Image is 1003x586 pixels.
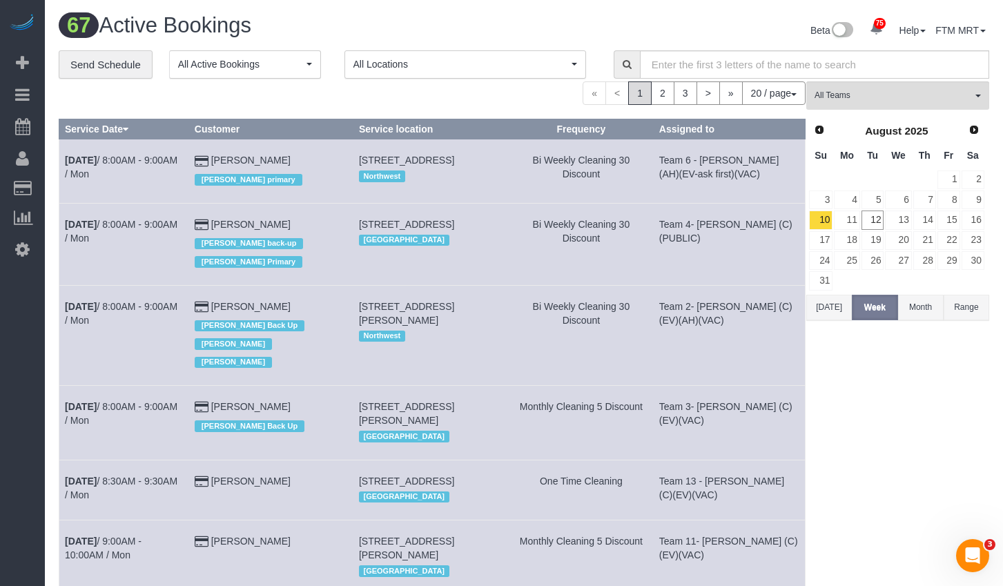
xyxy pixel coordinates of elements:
td: Customer [188,460,353,520]
td: Service location [353,386,509,460]
div: Location [359,231,503,249]
a: 27 [885,251,911,270]
a: 25 [834,251,859,270]
span: [PERSON_NAME] [195,338,272,349]
td: Service location [353,139,509,203]
button: Week [852,295,897,320]
span: Thursday [919,150,931,161]
button: [DATE] [806,295,852,320]
th: Service Date [59,119,189,139]
span: Wednesday [891,150,906,161]
a: [DATE]/ 8:00AM - 9:00AM / Mon [65,219,177,244]
td: Service location [353,203,509,285]
a: Help [899,25,926,36]
td: Customer [188,203,353,285]
a: 15 [937,211,960,229]
button: Range [944,295,989,320]
td: Service location [353,285,509,385]
td: Customer [188,386,353,460]
td: Frequency [509,386,653,460]
a: 75 [863,14,890,44]
a: 21 [913,231,936,250]
a: [DATE]/ 8:00AM - 9:00AM / Mon [65,301,177,326]
td: Schedule date [59,460,189,520]
span: [GEOGRAPHIC_DATA] [359,565,449,576]
a: [DATE]/ 8:30AM - 9:30AM / Mon [65,476,177,500]
th: Service location [353,119,509,139]
span: Saturday [967,150,979,161]
span: 3 [984,539,995,550]
div: Location [359,488,503,506]
span: [GEOGRAPHIC_DATA] [359,491,449,502]
a: 13 [885,211,911,229]
span: [STREET_ADDRESS][PERSON_NAME] [359,301,454,326]
span: 1 [628,81,652,105]
a: 3 [674,81,697,105]
input: Enter the first 3 letters of the name to search [640,50,989,79]
a: 30 [962,251,984,270]
span: All Locations [353,57,568,71]
span: « [583,81,606,105]
ol: All Locations [344,50,586,79]
h1: Active Bookings [59,14,514,37]
td: Assigned to [653,285,805,385]
i: Credit Card Payment [195,537,208,547]
a: FTM MRT [935,25,986,36]
a: Beta [810,25,853,36]
a: 22 [937,231,960,250]
a: 9 [962,191,984,209]
a: > [697,81,720,105]
b: [DATE] [65,155,97,166]
td: Frequency [509,139,653,203]
span: [STREET_ADDRESS] [359,476,454,487]
b: [DATE] [65,219,97,230]
span: [STREET_ADDRESS][PERSON_NAME] [359,401,454,426]
span: All Teams [815,90,972,101]
button: 20 / page [742,81,806,105]
a: 2 [651,81,674,105]
b: [DATE] [65,476,97,487]
ol: All Teams [806,81,989,103]
span: [PERSON_NAME] Back Up [195,320,304,331]
a: 4 [834,191,859,209]
span: August [865,125,902,137]
th: Assigned to [653,119,805,139]
b: [DATE] [65,301,97,312]
span: [PERSON_NAME] primary [195,174,302,185]
a: 5 [861,191,884,209]
a: 20 [885,231,911,250]
a: Prev [810,121,829,140]
a: 11 [834,211,859,229]
a: 31 [809,271,832,290]
a: [DATE]/ 9:00AM - 10:00AM / Mon [65,536,142,560]
a: [PERSON_NAME] [211,219,291,230]
td: Schedule date [59,386,189,460]
td: Frequency [509,285,653,385]
a: 1 [937,170,960,189]
a: Next [964,121,984,140]
td: Schedule date [59,139,189,203]
span: [GEOGRAPHIC_DATA] [359,431,449,442]
a: [DATE]/ 8:00AM - 9:00AM / Mon [65,401,177,426]
td: Assigned to [653,203,805,285]
span: [PERSON_NAME] Back Up [195,420,304,431]
span: [STREET_ADDRESS][PERSON_NAME] [359,536,454,560]
button: Month [898,295,944,320]
a: 17 [809,231,832,250]
a: Automaid Logo [8,14,36,33]
span: 67 [59,12,99,38]
nav: Pagination navigation [583,81,806,105]
i: Credit Card Payment [195,302,208,312]
a: 12 [861,211,884,229]
span: [PERSON_NAME] back-up [195,238,304,249]
i: Credit Card Payment [195,157,208,166]
a: 6 [885,191,911,209]
th: Frequency [509,119,653,139]
img: New interface [830,22,853,40]
th: Customer [188,119,353,139]
a: » [719,81,743,105]
td: Assigned to [653,460,805,520]
a: 2 [962,170,984,189]
span: Prev [814,124,825,135]
span: Friday [944,150,953,161]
